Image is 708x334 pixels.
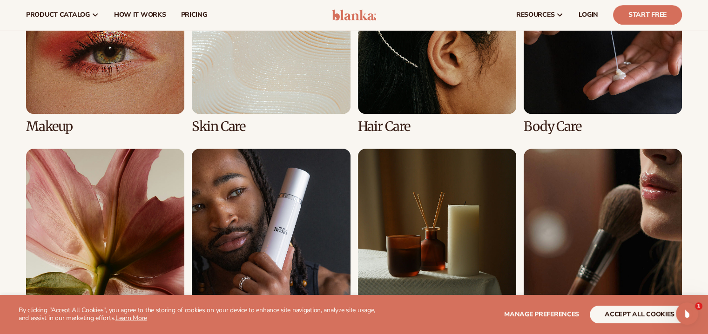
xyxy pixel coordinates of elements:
[26,11,90,19] span: product catalog
[192,119,350,134] h3: Skin Care
[695,302,702,310] span: 1
[26,119,184,134] h3: Makeup
[358,149,516,327] div: 7 / 8
[192,149,350,327] div: 6 / 8
[613,5,682,25] a: Start Free
[115,314,147,322] a: Learn More
[504,310,579,319] span: Manage preferences
[504,306,579,323] button: Manage preferences
[590,306,689,323] button: accept all cookies
[524,119,682,134] h3: Body Care
[676,302,698,325] iframe: Intercom live chat
[181,11,207,19] span: pricing
[19,307,386,322] p: By clicking "Accept All Cookies", you agree to the storing of cookies on your device to enhance s...
[332,9,376,20] img: logo
[516,11,554,19] span: resources
[579,11,598,19] span: LOGIN
[114,11,166,19] span: How It Works
[358,119,516,134] h3: Hair Care
[26,149,184,327] div: 5 / 8
[524,149,682,327] div: 8 / 8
